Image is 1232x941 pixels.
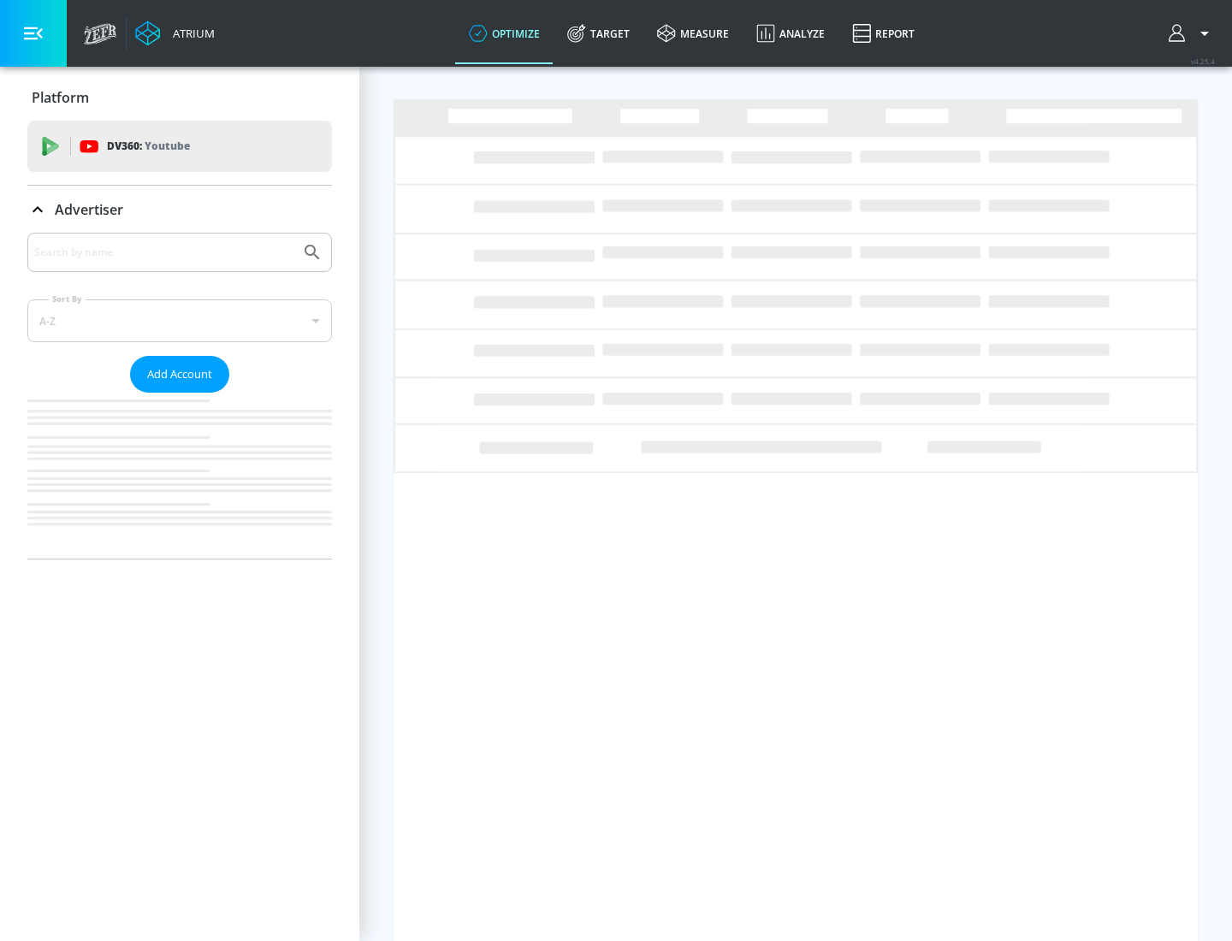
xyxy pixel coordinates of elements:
div: Advertiser [27,186,332,234]
div: DV360: Youtube [27,121,332,172]
a: optimize [455,3,554,64]
a: Target [554,3,643,64]
div: Atrium [166,26,215,41]
p: Youtube [145,137,190,155]
p: Platform [32,88,89,107]
nav: list of Advertiser [27,393,332,559]
div: A-Z [27,299,332,342]
p: DV360: [107,137,190,156]
p: Advertiser [55,200,123,219]
span: Add Account [147,364,212,384]
label: Sort By [49,293,86,305]
button: Add Account [130,356,229,393]
input: Search by name [34,241,293,263]
a: measure [643,3,743,64]
a: Analyze [743,3,838,64]
div: Platform [27,74,332,121]
a: Atrium [135,21,215,46]
div: Advertiser [27,233,332,559]
a: Report [838,3,928,64]
span: v 4.25.4 [1191,56,1215,66]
